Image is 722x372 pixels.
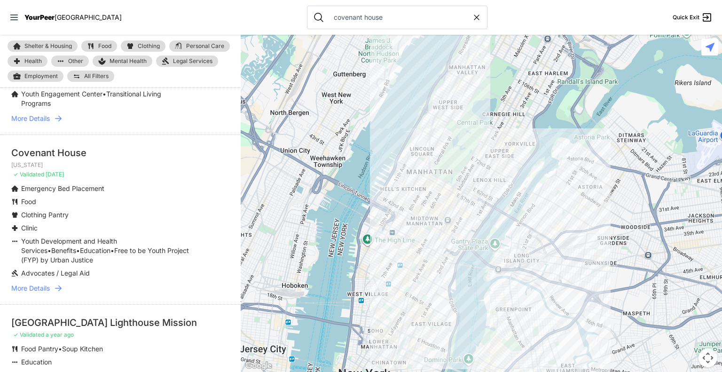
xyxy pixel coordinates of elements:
span: Food [98,43,111,49]
span: Food Pantry [21,345,58,353]
span: All Filters [84,73,109,79]
span: • [47,246,51,254]
a: Mental Health [93,55,152,67]
span: Health [24,58,42,64]
span: a year ago [46,331,74,338]
span: Clothing Pantry [21,211,69,219]
span: Education [80,246,110,254]
div: [GEOGRAPHIC_DATA] Lighthouse Mission [11,316,229,329]
a: More Details [11,284,229,293]
a: YourPeer[GEOGRAPHIC_DATA] [24,15,122,20]
span: [GEOGRAPHIC_DATA] [55,13,122,21]
span: Youth Development and Health Services [21,237,117,254]
span: • [110,246,114,254]
button: Map camera controls [698,348,717,367]
span: Advocates / Legal Aid [21,269,90,277]
a: Quick Exit [673,12,713,23]
span: More Details [11,284,50,293]
span: Benefits [51,246,76,254]
span: Clinic [21,224,38,232]
span: • [58,345,62,353]
a: Open this area in Google Maps (opens a new window) [243,360,274,372]
span: Mental Health [110,57,147,65]
a: Health [8,55,47,67]
span: Legal Services [173,57,212,65]
span: Youth Engagement Center [21,90,102,98]
span: Clothing [138,43,160,49]
span: Soup Kitchen [62,345,103,353]
a: Food [81,40,117,52]
span: Personal Care [186,43,224,49]
a: Legal Services [156,55,218,67]
div: Covenant House [11,146,229,159]
img: Google [243,360,274,372]
span: ✓ Validated [13,171,44,178]
span: • [102,90,106,98]
span: Emergency Bed Placement [21,184,104,192]
span: Food [21,198,36,206]
a: More Details [11,114,229,123]
span: More Details [11,114,50,123]
span: Education [21,358,52,366]
span: • [76,246,80,254]
a: All Filters [67,71,114,82]
span: Employment [24,72,58,80]
span: Quick Exit [673,14,699,21]
a: Shelter & Housing [8,40,78,52]
a: Employment [8,71,63,82]
span: ✓ Validated [13,331,44,338]
span: YourPeer [24,13,55,21]
a: Clothing [121,40,165,52]
span: [DATE] [46,171,64,178]
a: Other [51,55,89,67]
span: Other [68,58,83,64]
a: Personal Care [169,40,230,52]
input: Search [328,13,472,22]
span: Shelter & Housing [24,43,72,49]
p: [US_STATE] [11,161,229,169]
